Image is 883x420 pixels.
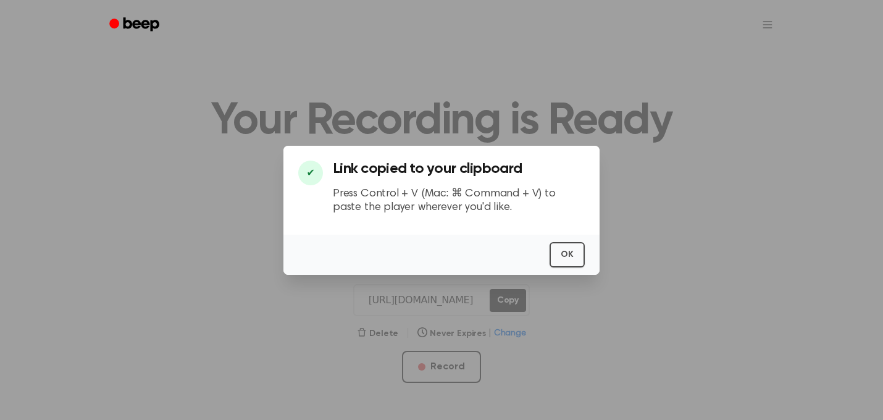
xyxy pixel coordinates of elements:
[333,161,585,177] h3: Link copied to your clipboard
[101,13,170,37] a: Beep
[753,10,782,40] button: Open menu
[298,161,323,185] div: ✔
[333,187,585,215] p: Press Control + V (Mac: ⌘ Command + V) to paste the player wherever you'd like.
[550,242,585,267] button: OK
